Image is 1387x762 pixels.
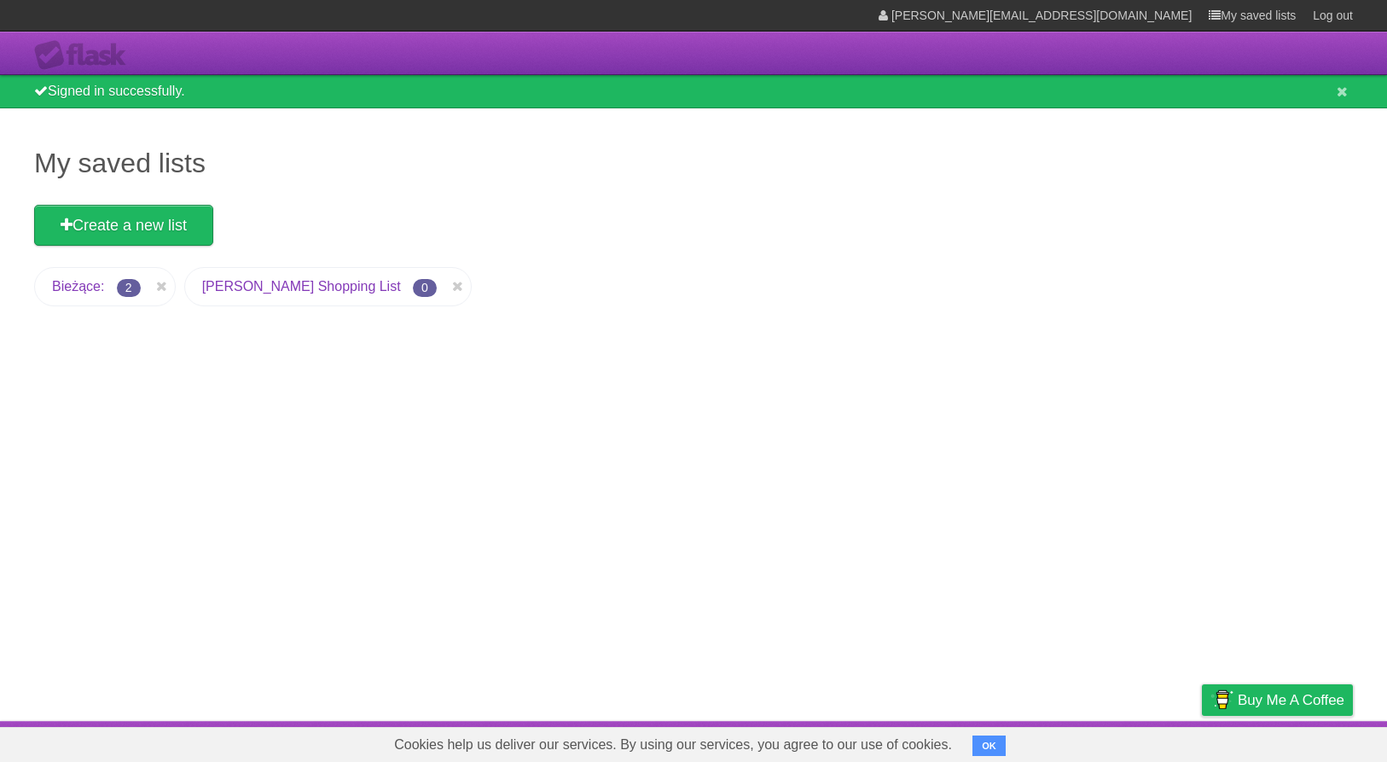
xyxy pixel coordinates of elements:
a: [PERSON_NAME] Shopping List [202,279,401,294]
a: Bieżące: [52,279,104,294]
span: 0 [413,279,437,297]
span: 2 [117,279,141,297]
a: Suggest a feature [1245,725,1353,758]
a: About [975,725,1011,758]
span: Buy me a coffee [1238,685,1344,715]
a: Create a new list [34,205,213,246]
div: Flask [34,40,136,71]
span: Cookies help us deliver our services. By using our services, you agree to our use of cookies. [377,728,969,762]
h1: My saved lists [34,143,1353,183]
button: OK [972,736,1006,756]
a: Privacy [1180,725,1224,758]
a: Developers [1031,725,1100,758]
a: Buy me a coffee [1202,684,1353,716]
a: Terms [1122,725,1159,758]
img: Buy me a coffee [1210,685,1233,714]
